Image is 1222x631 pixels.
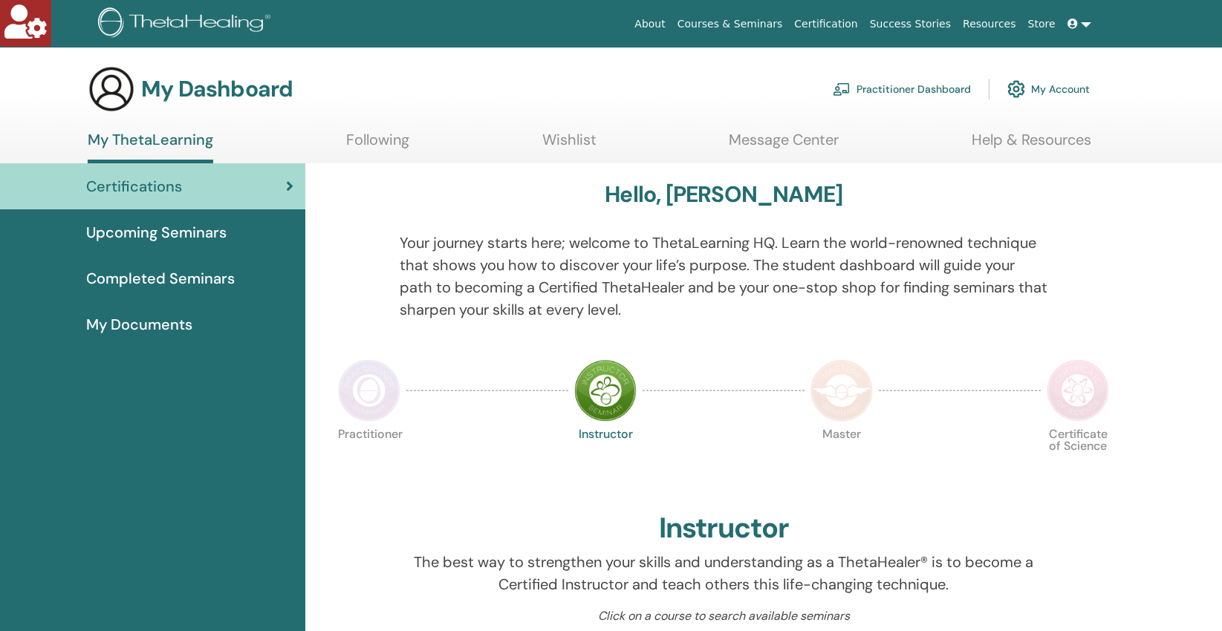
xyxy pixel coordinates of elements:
[788,10,863,38] a: Certification
[810,428,873,491] p: Master
[86,267,235,290] span: Completed Seminars
[833,73,971,105] a: Practitioner Dashboard
[833,82,851,96] img: chalkboard-teacher.svg
[972,131,1091,160] a: Help & Resources
[864,10,957,38] a: Success Stories
[98,7,276,41] img: logo.png
[400,551,1048,595] p: The best way to strengthen your skills and understanding as a ThetaHealer® is to become a Certifi...
[542,131,597,160] a: Wishlist
[628,10,671,38] a: About
[1047,359,1109,422] img: Certificate of Science
[957,10,1022,38] a: Resources
[346,131,409,160] a: Following
[1047,428,1109,491] p: Certificate of Science
[400,607,1048,625] p: Click on a course to search available seminars
[672,10,789,38] a: Courses & Seminars
[574,359,637,422] img: Instructor
[1007,73,1090,105] a: My Account
[86,221,227,243] span: Upcoming Seminars
[1022,10,1062,38] a: Store
[729,131,839,160] a: Message Center
[88,131,213,163] a: My ThetaLearning
[141,76,293,102] h3: My Dashboard
[86,313,192,336] span: My Documents
[659,511,789,546] h2: Instructor
[338,359,400,422] img: Practitioner
[810,359,873,422] img: Master
[88,65,135,113] img: generic-user-icon.jpg
[574,428,637,491] p: Instructor
[86,175,182,197] span: Certifications
[400,232,1048,321] p: Your journey starts here; welcome to ThetaLearning HQ. Learn the world-renowned technique that sh...
[1007,76,1025,102] img: cog.svg
[605,181,842,208] h3: Hello, [PERSON_NAME]
[338,428,400,491] p: Practitioner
